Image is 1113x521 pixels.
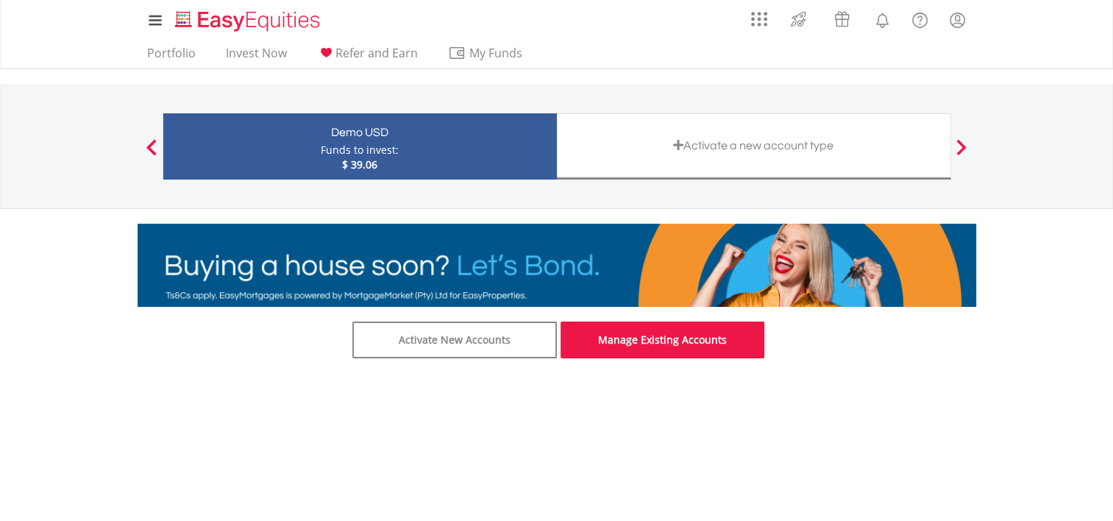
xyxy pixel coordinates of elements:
[172,122,548,143] div: Demo USD
[786,7,811,31] img: thrive-v2.svg
[311,46,424,68] a: Refer and Earn
[561,322,765,358] a: Manage Existing Accounts
[566,135,942,156] div: Activate a new account type
[939,4,976,36] a: My Profile
[901,4,939,33] a: FAQ's and Support
[335,45,418,61] span: Refer and Earn
[342,157,377,171] span: $ 39.06
[742,4,777,27] a: AppsGrid
[321,143,399,157] div: Funds to invest:
[864,4,901,33] a: Notifications
[352,322,557,358] a: Activate New Accounts
[448,43,544,63] span: My Funds
[220,46,293,68] a: Invest Now
[751,11,767,27] img: grid-menu-icon.svg
[169,4,326,33] a: Home page
[820,4,864,31] a: Vouchers
[830,7,854,31] img: vouchers-v2.svg
[172,9,326,33] img: EasyEquities_Logo.png
[138,224,976,307] img: EasyMortage Promotion Banner
[141,46,202,68] a: Portfolio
